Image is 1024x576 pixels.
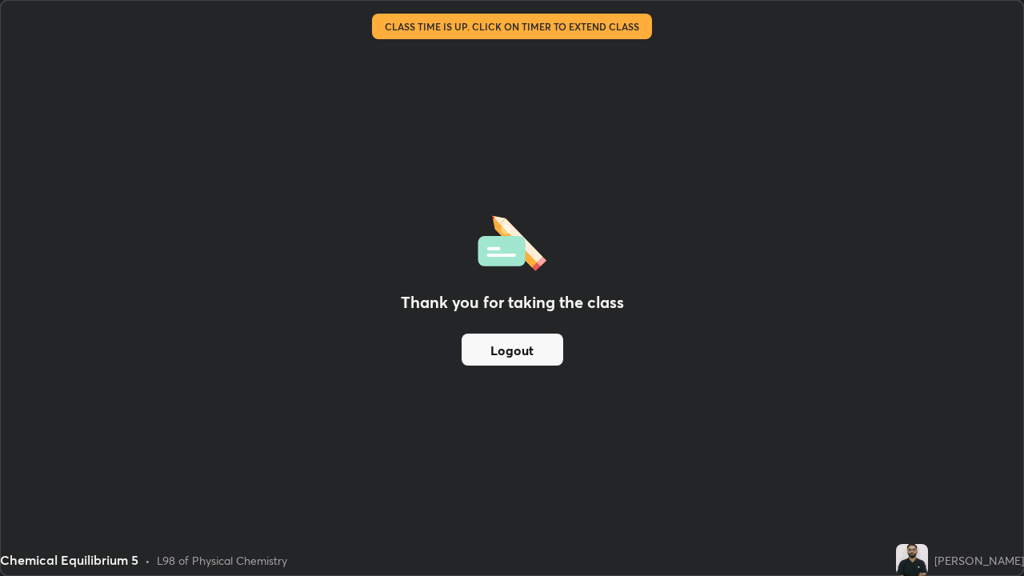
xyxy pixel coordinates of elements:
img: offlineFeedback.1438e8b3.svg [478,210,546,271]
div: [PERSON_NAME] [934,552,1024,569]
div: L98 of Physical Chemistry [157,552,287,569]
button: Logout [462,334,563,366]
img: 5e6e13c1ec7d4a9f98ea3605e43f832c.jpg [896,544,928,576]
div: • [145,552,150,569]
h2: Thank you for taking the class [401,290,624,314]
